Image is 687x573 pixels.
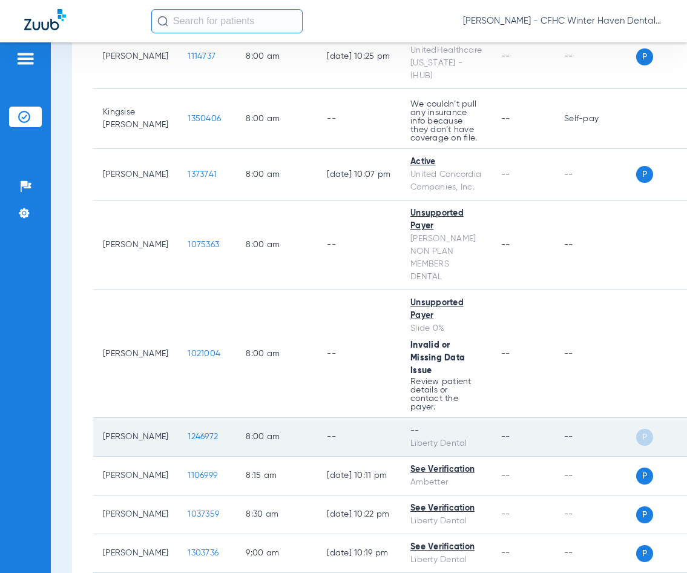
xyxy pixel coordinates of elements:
p: Review patient details or contact the payer. [410,377,482,411]
span: -- [501,432,510,441]
td: -- [554,25,636,89]
div: -- [410,425,482,437]
td: [DATE] 10:19 PM [317,534,401,573]
span: -- [501,240,510,249]
td: [DATE] 10:22 PM [317,495,401,534]
td: [PERSON_NAME] [93,149,178,200]
span: 1037359 [188,510,219,518]
div: Liberty Dental [410,554,482,566]
span: 1021004 [188,349,220,358]
td: [PERSON_NAME] [93,457,178,495]
span: -- [501,349,510,358]
div: United Concordia Companies, Inc. [410,168,482,194]
span: 1303736 [188,549,219,557]
td: 8:00 AM [236,290,317,418]
div: [PERSON_NAME] NON PLAN MEMBERS DENTAL [410,233,482,283]
span: -- [501,114,510,123]
td: 9:00 AM [236,534,317,573]
span: 1114737 [188,52,215,61]
div: Ambetter [410,476,482,489]
div: See Verification [410,463,482,476]
div: Unsupported Payer [410,297,482,322]
span: P [636,468,653,485]
td: 8:30 AM [236,495,317,534]
td: Self-pay [554,89,636,149]
td: [PERSON_NAME] [93,418,178,457]
div: Unsupported Payer [410,207,482,233]
td: -- [554,495,636,534]
td: [DATE] 10:25 PM [317,25,401,89]
td: -- [317,89,401,149]
span: [PERSON_NAME] - CFHC Winter Haven Dental [463,15,663,27]
p: We couldn’t pull any insurance info because they don’t have coverage on file. [410,100,482,142]
td: [PERSON_NAME] [93,290,178,418]
td: 8:15 AM [236,457,317,495]
div: See Verification [410,541,482,554]
td: [PERSON_NAME] [93,495,178,534]
img: Search Icon [157,16,168,27]
span: 1373741 [188,170,217,179]
div: Liberty Dental [410,437,482,450]
td: -- [554,457,636,495]
td: -- [317,418,401,457]
div: Active [410,156,482,168]
span: P [636,506,653,523]
td: 8:00 AM [236,149,317,200]
td: -- [554,149,636,200]
div: Liberty Dental [410,515,482,528]
div: UnitedHealthcare [US_STATE] - (HUB) [410,44,482,82]
td: 8:00 AM [236,25,317,89]
span: -- [501,471,510,480]
span: P [636,166,653,183]
td: -- [554,290,636,418]
span: -- [501,549,510,557]
td: -- [554,418,636,457]
td: -- [317,200,401,290]
span: Invalid or Missing Data Issue [410,341,465,375]
td: [DATE] 10:11 PM [317,457,401,495]
input: Search for patients [151,9,303,33]
span: 1246972 [188,432,218,441]
td: -- [554,534,636,573]
td: Kingsise [PERSON_NAME] [93,89,178,149]
td: [PERSON_NAME] [93,200,178,290]
span: 1350406 [188,114,221,123]
td: [PERSON_NAME] [93,534,178,573]
td: [PERSON_NAME] [93,25,178,89]
td: [DATE] 10:07 PM [317,149,401,200]
img: Zuub Logo [24,9,66,30]
img: hamburger-icon [16,51,35,66]
span: P [636,48,653,65]
span: -- [501,52,510,61]
div: See Verification [410,502,482,515]
td: -- [554,200,636,290]
td: 8:00 AM [236,89,317,149]
td: 8:00 AM [236,200,317,290]
div: Slide 0% [410,322,482,335]
span: -- [501,170,510,179]
span: -- [501,510,510,518]
span: 1106999 [188,471,217,480]
span: P [636,429,653,446]
iframe: Chat Widget [626,515,687,573]
td: -- [317,290,401,418]
td: 8:00 AM [236,418,317,457]
span: 1075363 [188,240,219,249]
